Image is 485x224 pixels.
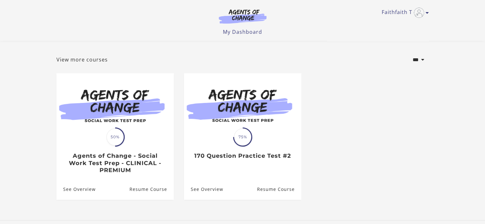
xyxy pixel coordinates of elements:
[63,152,167,174] h3: Agents of Change - Social Work Test Prep - CLINICAL - PREMIUM
[129,179,173,200] a: Agents of Change - Social Work Test Prep - CLINICAL - PREMIUM: Resume Course
[56,56,108,63] a: View more courses
[191,152,294,160] h3: 170 Question Practice Test #2
[212,9,273,24] img: Agents of Change Logo
[257,179,301,200] a: 170 Question Practice Test #2: Resume Course
[223,28,262,35] a: My Dashboard
[107,128,124,146] span: 50%
[382,8,426,18] a: Toggle menu
[234,128,251,146] span: 75%
[184,179,223,200] a: 170 Question Practice Test #2: See Overview
[56,179,96,200] a: Agents of Change - Social Work Test Prep - CLINICAL - PREMIUM: See Overview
